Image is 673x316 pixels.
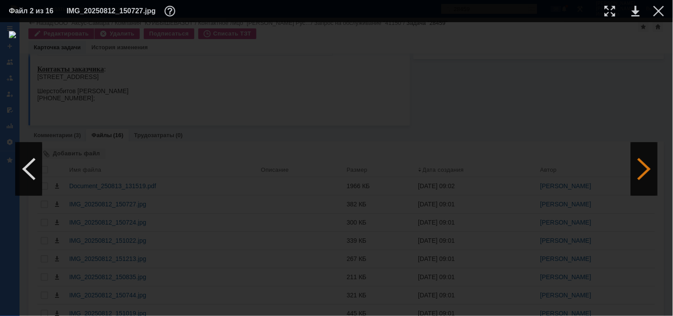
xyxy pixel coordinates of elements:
div: Закрыть окно (Esc) [653,6,664,16]
div: IMG_20250812_150727.jpg [67,6,178,16]
div: Файл 2 из 16 [9,8,53,15]
div: Следующий файл [631,142,657,196]
div: Предыдущий файл [16,142,42,196]
img: download [9,31,664,307]
div: Увеличить масштаб [605,6,615,16]
div: Дополнительная информация о файле (F11) [165,6,178,16]
div: Скачать файл [632,6,640,16]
